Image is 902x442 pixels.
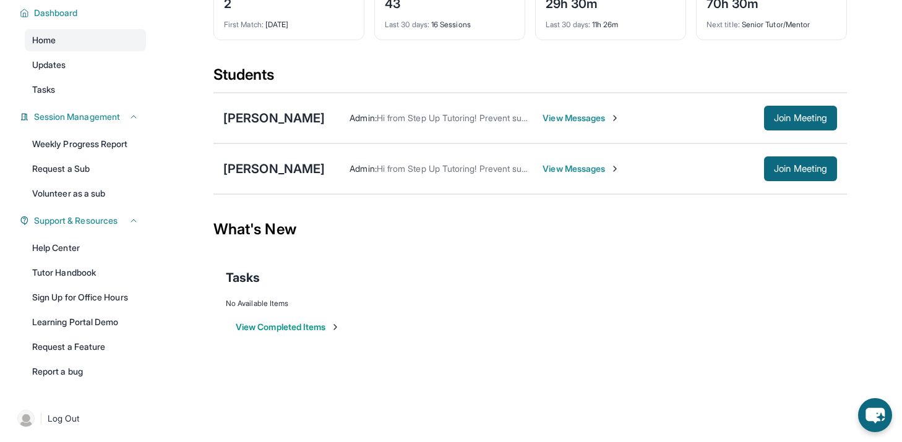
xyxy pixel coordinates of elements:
[707,20,740,29] span: Next title :
[48,412,80,425] span: Log Out
[25,54,146,76] a: Updates
[25,311,146,333] a: Learning Portal Demo
[25,261,146,284] a: Tutor Handbook
[34,215,118,227] span: Support & Resources
[213,65,847,92] div: Students
[34,111,120,123] span: Session Management
[774,165,827,172] span: Join Meeting
[32,59,66,71] span: Updates
[226,299,835,308] div: No Available Items
[350,163,376,174] span: Admin :
[385,12,515,30] div: 16 Sessions
[224,12,354,30] div: [DATE]
[213,202,847,257] div: What's New
[610,164,620,174] img: Chevron-Right
[385,20,429,29] span: Last 30 days :
[17,410,35,427] img: user-img
[543,163,620,175] span: View Messages
[25,133,146,155] a: Weekly Progress Report
[224,20,264,29] span: First Match :
[40,411,43,426] span: |
[25,237,146,259] a: Help Center
[25,336,146,358] a: Request a Feature
[610,113,620,123] img: Chevron-Right
[25,29,146,51] a: Home
[236,321,340,333] button: View Completed Items
[29,215,139,227] button: Support & Resources
[543,112,620,124] span: View Messages
[764,156,837,181] button: Join Meeting
[32,83,55,96] span: Tasks
[34,7,78,19] span: Dashboard
[546,12,676,30] div: 11h 26m
[29,111,139,123] button: Session Management
[707,12,836,30] div: Senior Tutor/Mentor
[12,405,146,432] a: |Log Out
[226,269,260,286] span: Tasks
[858,398,892,432] button: chat-button
[29,7,139,19] button: Dashboard
[223,160,325,177] div: [PERSON_NAME]
[223,109,325,127] div: [PERSON_NAME]
[25,79,146,101] a: Tasks
[25,182,146,205] a: Volunteer as a sub
[774,114,827,122] span: Join Meeting
[764,106,837,130] button: Join Meeting
[546,20,590,29] span: Last 30 days :
[350,113,376,123] span: Admin :
[25,360,146,383] a: Report a bug
[32,34,56,46] span: Home
[25,286,146,308] a: Sign Up for Office Hours
[25,158,146,180] a: Request a Sub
